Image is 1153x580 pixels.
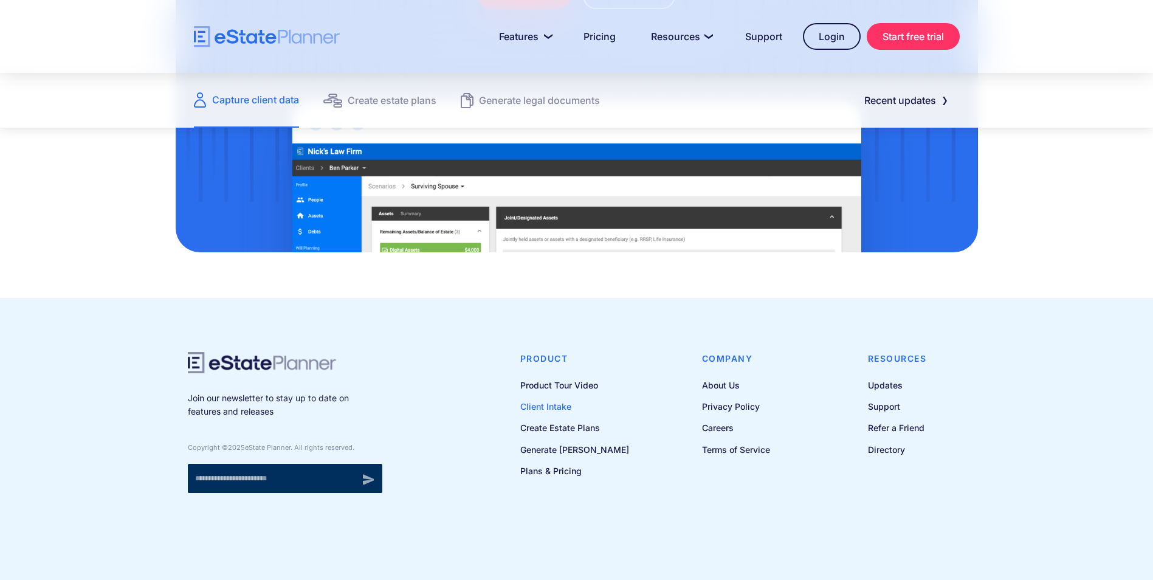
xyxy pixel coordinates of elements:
[868,442,927,457] a: Directory
[636,24,724,49] a: Resources
[702,420,770,435] a: Careers
[520,463,629,478] a: Plans & Pricing
[188,464,382,493] form: Newsletter signup
[461,73,600,128] a: Generate legal documents
[188,392,382,419] p: Join our newsletter to stay up to date on features and releases
[479,92,600,109] div: Generate legal documents
[228,443,245,452] span: 2025
[520,352,629,365] h4: Product
[864,92,936,109] div: Recent updates
[702,442,770,457] a: Terms of Service
[731,24,797,49] a: Support
[569,24,630,49] a: Pricing
[348,92,436,109] div: Create estate plans
[484,24,563,49] a: Features
[194,26,340,47] a: home
[868,378,927,393] a: Updates
[702,378,770,393] a: About Us
[520,420,629,435] a: Create Estate Plans
[702,352,770,365] h4: Company
[868,420,927,435] a: Refer a Friend
[194,73,299,128] a: Capture client data
[850,88,960,112] a: Recent updates
[520,442,629,457] a: Generate [PERSON_NAME]
[868,399,927,414] a: Support
[868,352,927,365] h4: Resources
[520,378,629,393] a: Product Tour Video
[867,23,960,50] a: Start free trial
[702,399,770,414] a: Privacy Policy
[323,73,436,128] a: Create estate plans
[520,399,629,414] a: Client Intake
[188,443,382,452] div: Copyright © eState Planner. All rights reserved.
[212,91,299,108] div: Capture client data
[803,23,861,50] a: Login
